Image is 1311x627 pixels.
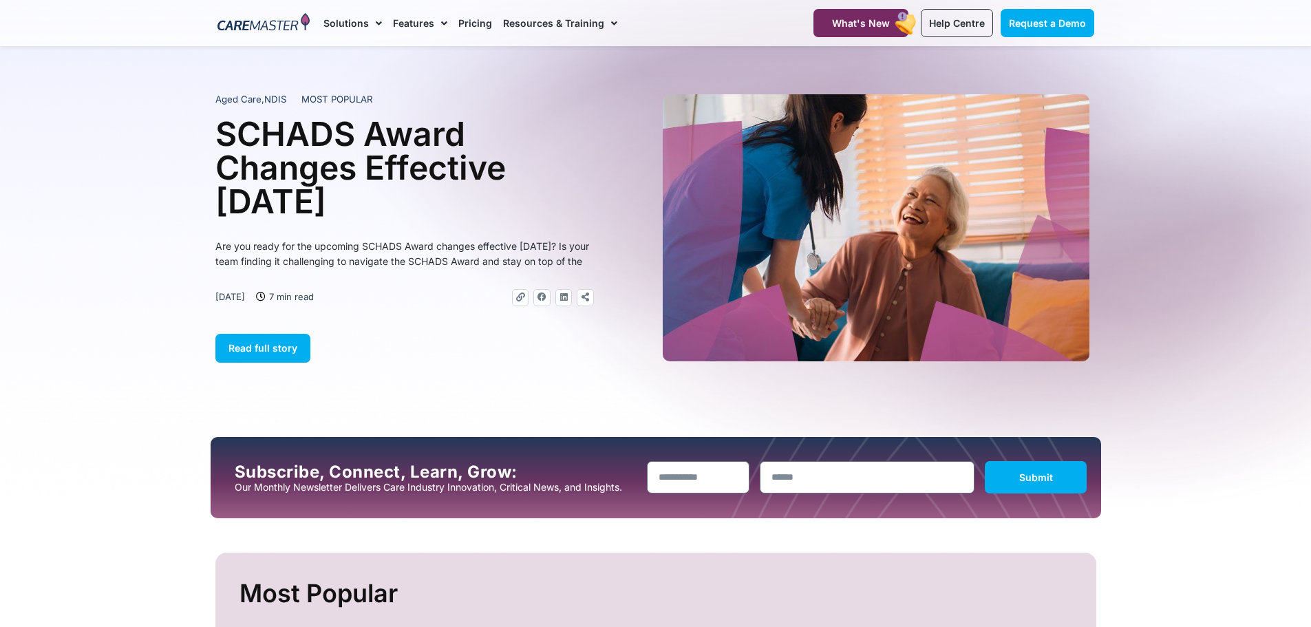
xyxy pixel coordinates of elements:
[215,291,245,302] time: [DATE]
[215,94,286,105] span: ,
[813,9,908,37] a: What's New
[301,93,373,107] span: MOST POPULAR
[1009,17,1086,29] span: Request a Demo
[215,239,594,269] p: Are you ready for the upcoming SCHADS Award changes effective [DATE]? Is your team finding it cha...
[235,482,637,493] p: Our Monthly Newsletter Delivers Care Industry Innovation, Critical News, and Insights.
[663,94,1089,361] img: A heartwarming moment where a support worker in a blue uniform, with a stethoscope draped over he...
[235,463,637,482] h2: Subscribe, Connect, Learn, Grow:
[921,9,993,37] a: Help Centre
[1001,9,1094,37] a: Request a Demo
[239,573,1076,614] h2: Most Popular
[832,17,890,29] span: What's New
[266,289,314,304] span: 7 min read
[217,13,310,34] img: CareMaster Logo
[647,461,1087,500] form: New Form
[215,117,594,218] h1: SCHADS Award Changes Effective [DATE]
[985,461,1087,493] button: Submit
[1019,471,1053,483] span: Submit
[264,94,286,105] span: NDIS
[215,334,310,363] a: Read full story
[215,94,262,105] span: Aged Care
[228,342,297,354] span: Read full story
[929,17,985,29] span: Help Centre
